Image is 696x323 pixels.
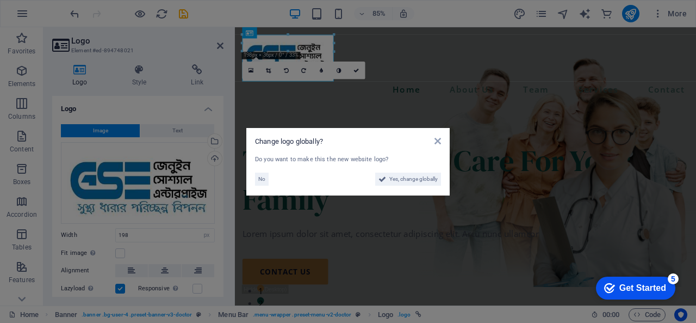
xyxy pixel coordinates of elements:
div: Get Started [32,12,79,22]
button: Yes, change globally [375,173,441,186]
div: Do you want to make this the new website logo? [255,155,441,164]
span: No [258,173,265,186]
div: 5 [80,2,91,13]
span: Change logo globally? [255,137,323,145]
span: Yes, change globally [389,173,438,186]
button: No [255,173,269,186]
div: Get Started 5 items remaining, 0% complete [9,5,88,28]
